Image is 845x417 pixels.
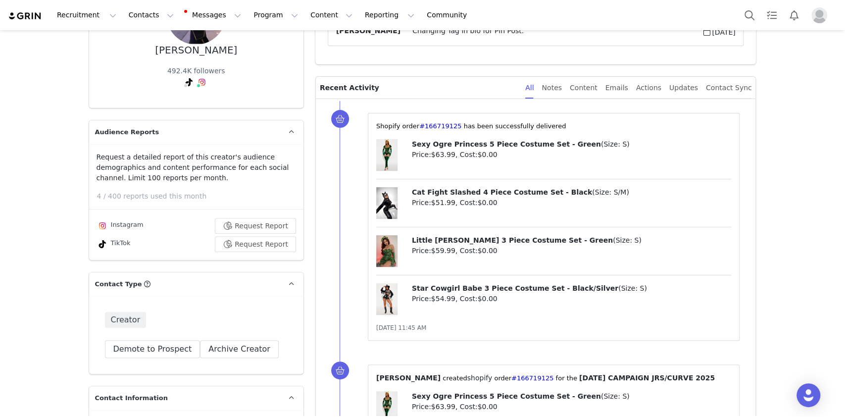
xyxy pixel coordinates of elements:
span: Cat Fight Slashed 4 Piece Costume Set - Black [412,188,592,196]
div: [PERSON_NAME] [155,45,237,56]
p: ( ) [412,391,732,402]
p: ( ) [412,235,732,246]
span: $59.99 [431,247,455,255]
span: [DATE] [702,26,735,38]
button: Program [248,4,304,26]
div: Instagram [97,220,144,232]
p: Recent Activity [320,77,517,99]
p: ⁨ ⁩ created⁨ ⁩⁨⁩ order⁨ ⁩ for the ⁨ ⁩ [376,373,732,383]
button: Recruitment [51,4,122,26]
span: Size: S/M [595,188,627,196]
button: Content [304,4,358,26]
button: Search [739,4,760,26]
span: [DATE] CAMPAIGN JRS/CURVE 2025 [579,374,715,382]
p: Price: , Cost: [412,294,732,304]
a: Tasks [761,4,783,26]
p: Hey [PERSON_NAME], Your proposal has been accepted! We're so excited to have you be apart of the ... [4,4,337,28]
p: ( ) [412,139,732,150]
button: Profile [805,7,837,23]
span: $0.00 [477,403,497,411]
span: Size: S [603,392,627,400]
span: ⁨Shopify⁩ order⁨ ⁩ has been successfully delivered [376,122,566,130]
button: Request Report [215,218,296,234]
span: Changing Tag in bio for Pin Post. [400,26,702,38]
span: [DATE] 11:45 AM [376,324,426,331]
p: Request a detailed report of this creator's audience demographics and content performance for eac... [97,152,296,183]
button: Archive Creator [200,340,279,358]
img: instagram.svg [198,78,206,86]
span: Size: S [621,284,644,292]
span: $0.00 [477,247,497,255]
div: All [525,77,534,99]
span: Little [PERSON_NAME] 3 Piece Costume Set - Green [412,236,613,244]
span: [PERSON_NAME] [336,26,400,38]
div: Open Intercom Messenger [796,383,820,407]
p: Price: , Cost: [412,198,732,208]
p: Price: , Cost: [412,246,732,256]
span: Star Cowgirl Babe 3 Piece Costume Set - Black/Silver [412,284,618,292]
div: Updates [669,77,698,99]
span: Contact Type [95,279,142,289]
p: ( ) [412,283,732,294]
span: $54.99 [431,295,455,303]
p: ( ) [412,187,732,198]
div: Contact Sync [706,77,752,99]
div: Actions [636,77,661,99]
div: Content [570,77,597,99]
span: Size: S [603,140,627,148]
a: #166719125 [511,374,553,382]
div: Emails [605,77,628,99]
img: grin logo [8,11,43,21]
button: Contacts [123,4,180,26]
span: $0.00 [477,199,497,207]
a: Community [421,4,477,26]
span: Audience Reports [95,127,159,137]
p: 4 / 400 reports used this month [97,191,303,202]
span: $63.99 [431,151,455,158]
span: $51.99 [431,199,455,207]
div: 492.4K followers [167,66,225,76]
span: Sexy Ogre Princess 5 Piece Costume Set - Green [412,392,601,400]
span: $0.00 [477,151,497,158]
span: Size: S [615,236,639,244]
span: Sexy Ogre Princess 5 Piece Costume Set - Green [412,140,601,148]
span: Creator [105,312,147,328]
div: TikTok [97,238,131,250]
a: #166719125 [419,122,461,130]
button: Demote to Prospect [105,340,200,358]
span: $0.00 [477,295,497,303]
span: shopify [467,374,492,382]
button: Messages [180,4,247,26]
button: Notifications [783,4,805,26]
img: instagram.svg [99,222,106,230]
p: Price: , Cost: [412,402,732,412]
span: $63.99 [431,403,455,411]
div: Notes [542,77,561,99]
button: Request Report [215,236,296,252]
button: Reporting [359,4,420,26]
span: [PERSON_NAME] [376,374,441,382]
img: placeholder-profile.jpg [811,7,827,23]
span: Contact Information [95,393,168,403]
p: Price: , Cost: [412,150,732,160]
